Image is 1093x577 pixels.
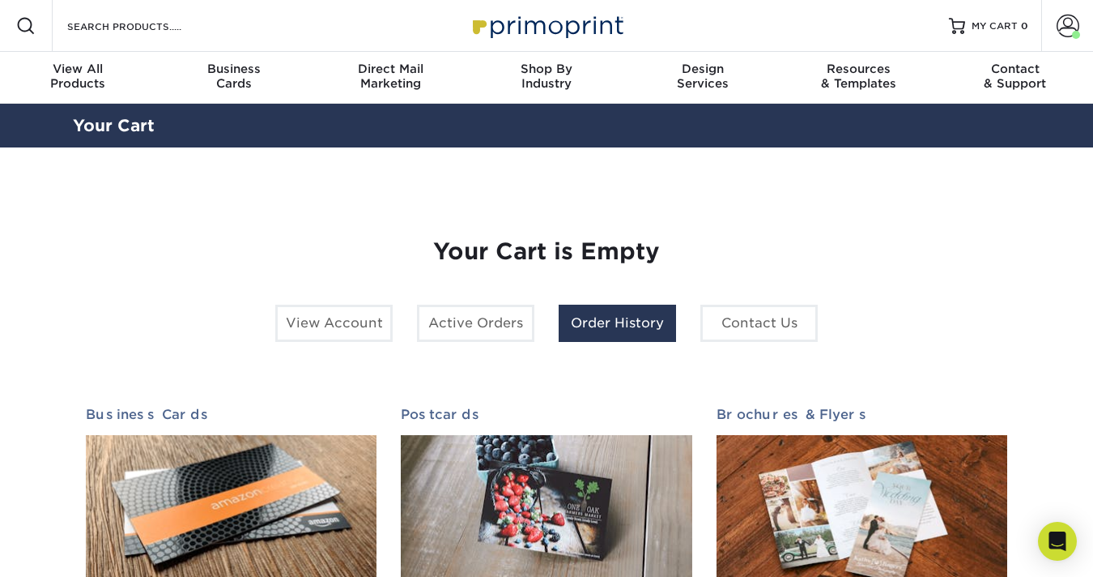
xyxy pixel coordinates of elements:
a: Resources& Templates [780,52,937,104]
span: Direct Mail [313,62,469,76]
span: Shop By [469,62,625,76]
h2: Brochures & Flyers [717,407,1007,422]
a: Order History [559,305,676,342]
h2: Business Cards [86,407,376,422]
a: Contact Us [700,305,818,342]
div: & Support [937,62,1093,91]
a: BusinessCards [156,52,313,104]
a: DesignServices [624,52,780,104]
a: View Account [275,305,393,342]
a: Active Orders [417,305,534,342]
div: & Templates [780,62,937,91]
h1: Your Cart is Empty [86,238,1007,266]
span: MY CART [972,19,1018,33]
span: Resources [780,62,937,76]
div: Open Intercom Messenger [1038,522,1077,561]
span: Contact [937,62,1093,76]
div: Marketing [313,62,469,91]
span: 0 [1021,20,1028,32]
span: Business [156,62,313,76]
a: Direct MailMarketing [313,52,469,104]
span: Design [624,62,780,76]
img: Primoprint [466,8,627,43]
a: Contact& Support [937,52,1093,104]
div: Services [624,62,780,91]
input: SEARCH PRODUCTS..... [66,16,223,36]
div: Industry [469,62,625,91]
a: Your Cart [73,116,155,135]
div: Cards [156,62,313,91]
h2: Postcards [401,407,691,422]
a: Shop ByIndustry [469,52,625,104]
